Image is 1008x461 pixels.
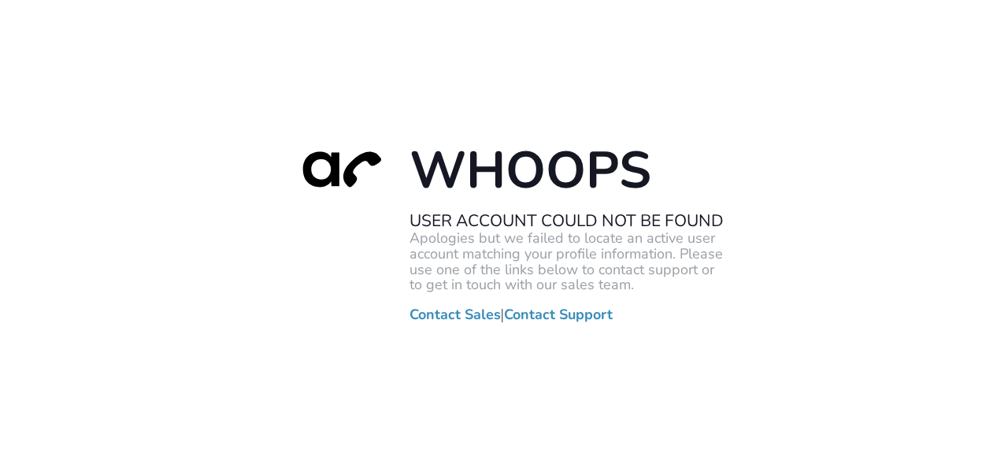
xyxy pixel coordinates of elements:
div: | [283,138,724,322]
p: Apologies but we failed to locate an active user account matching your profile information. Pleas... [409,231,724,293]
h2: User Account Could Not Be Found [409,210,724,231]
h1: Whoops [409,138,724,202]
a: Contact Sales [409,307,501,323]
a: Contact Support [504,307,613,323]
